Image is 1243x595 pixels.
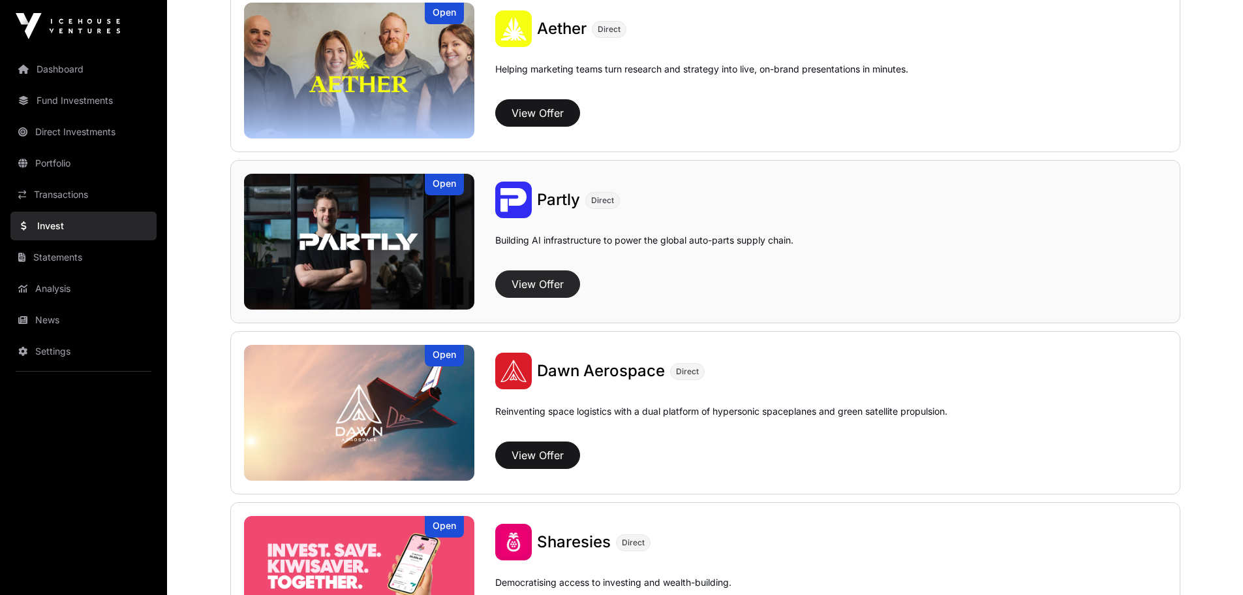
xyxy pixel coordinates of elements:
[10,118,157,146] a: Direct Investments
[10,55,157,84] a: Dashboard
[622,538,645,548] span: Direct
[244,345,475,481] img: Dawn Aerospace
[10,243,157,272] a: Statements
[495,234,793,265] p: Building AI infrastructure to power the global auto-parts supply chain.
[495,63,908,94] p: Helping marketing teams turn research and strategy into live, on-brand presentations in minutes.
[537,189,580,210] a: Partly
[1178,532,1243,595] iframe: Chat Widget
[495,270,580,298] button: View Offer
[495,99,580,127] button: View Offer
[425,516,464,538] div: Open
[425,3,464,24] div: Open
[537,532,611,553] a: Sharesies
[16,13,120,39] img: Icehouse Ventures Logo
[537,361,665,380] span: Dawn Aerospace
[537,18,587,39] a: Aether
[495,182,532,218] img: Partly
[10,86,157,115] a: Fund Investments
[244,3,475,138] img: Aether
[10,274,157,303] a: Analysis
[676,366,699,377] span: Direct
[495,353,532,389] img: Dawn Aerospace
[537,190,580,209] span: Partly
[425,174,464,195] div: Open
[244,174,475,310] a: PartlyOpen
[495,442,580,469] button: View Offer
[495,524,532,560] img: Sharesies
[495,405,947,436] p: Reinventing space logistics with a dual platform of hypersonic spaceplanes and green satellite pr...
[537,532,611,551] span: Sharesies
[537,361,665,381] a: Dawn Aerospace
[10,180,157,209] a: Transactions
[495,10,532,47] img: Aether
[244,345,475,481] a: Dawn AerospaceOpen
[244,3,475,138] a: AetherOpen
[244,174,475,310] img: Partly
[425,345,464,366] div: Open
[10,149,157,178] a: Portfolio
[10,337,157,366] a: Settings
[537,19,587,38] span: Aether
[591,195,614,206] span: Direct
[10,306,157,334] a: News
[598,24,621,35] span: Direct
[10,212,157,240] a: Invest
